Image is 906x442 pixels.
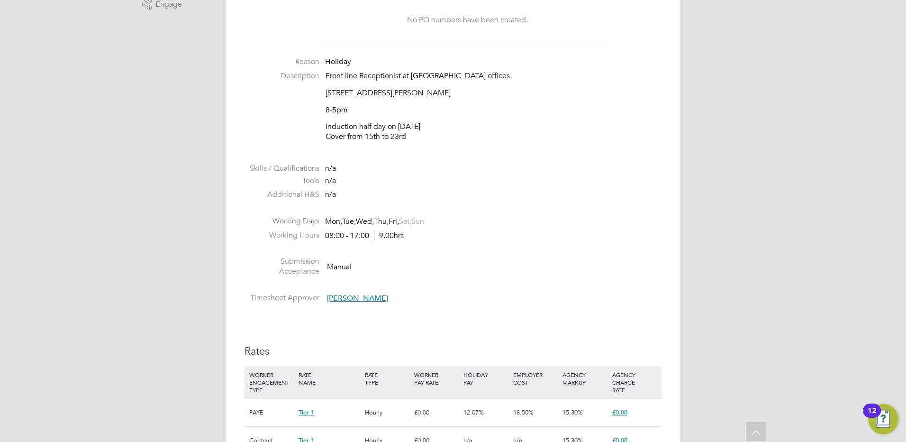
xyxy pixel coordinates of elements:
[325,164,336,173] span: n/a
[325,176,336,185] span: n/a
[155,0,182,9] span: Engage
[399,217,411,226] span: Sat,
[356,217,374,226] span: Wed,
[513,408,534,416] span: 18.50%
[296,366,362,391] div: RATE NAME
[362,366,412,391] div: RATE TYPE
[245,293,319,303] label: Timesheet Approver
[560,366,609,391] div: AGENCY MARKUP
[327,294,388,303] span: [PERSON_NAME]
[612,408,627,416] span: £0.00
[245,176,319,186] label: Tools
[389,217,399,226] span: Fri,
[247,399,296,426] div: PAYE
[245,164,319,174] label: Skills / Qualifications
[326,71,661,81] p: Front line Receptionist at [GEOGRAPHIC_DATA] offices
[325,190,336,199] span: n/a
[342,217,356,226] span: Tue,
[325,217,342,226] span: Mon,
[335,15,600,25] div: No PO numbers have been created.
[245,230,319,240] label: Working Hours
[245,57,319,67] label: Reason
[412,366,461,391] div: WORKER PAY RATE
[325,231,404,241] div: 08:00 - 17:00
[374,231,404,240] span: 9.00hrs
[245,257,319,276] label: Submission Acceptance
[326,122,661,142] p: Induction half day on [DATE] Cover from 15th to 23rd
[247,366,296,398] div: WORKER ENGAGEMENT TYPE
[327,262,352,272] span: Manual
[325,57,351,66] span: Holiday
[463,408,484,416] span: 12.07%
[245,190,319,200] label: Additional H&S
[411,217,424,226] span: Sun
[245,345,661,359] h3: Rates
[461,366,510,391] div: HOLIDAY PAY
[245,216,319,226] label: Working Days
[299,408,314,416] span: Tier 1
[868,411,876,423] div: 12
[868,404,898,434] button: Open Resource Center, 12 new notifications
[610,366,659,398] div: AGENCY CHARGE RATE
[245,71,319,81] label: Description
[562,408,583,416] span: 15.30%
[326,105,661,115] p: 8-5pm
[412,399,461,426] div: £0.00
[374,217,389,226] span: Thu,
[326,88,661,98] p: [STREET_ADDRESS][PERSON_NAME]
[511,366,560,391] div: EMPLOYER COST
[362,399,412,426] div: Hourly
